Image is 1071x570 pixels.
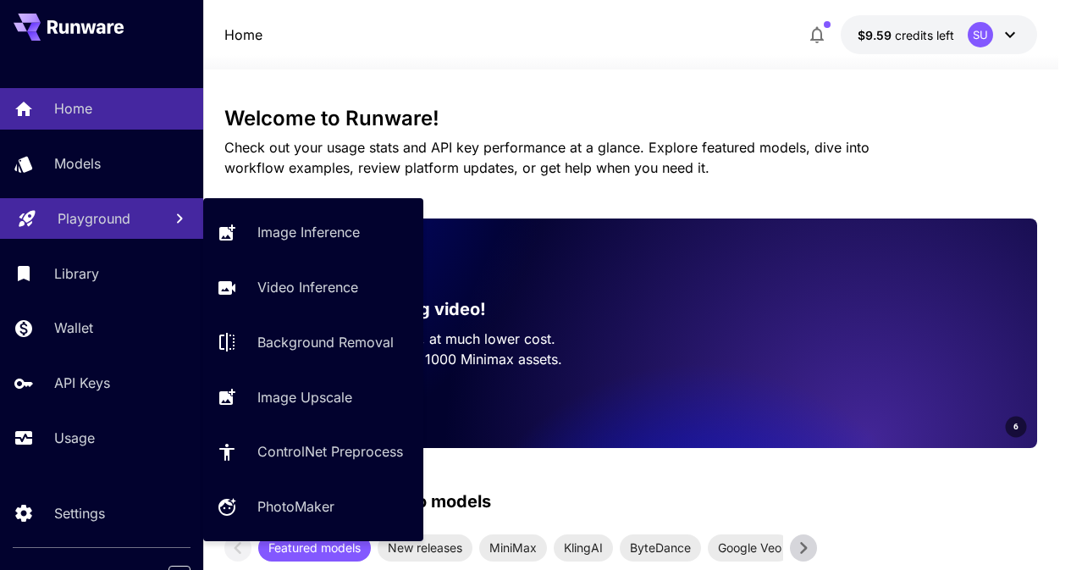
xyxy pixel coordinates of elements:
[203,212,423,253] a: Image Inference
[54,503,105,523] p: Settings
[203,267,423,308] a: Video Inference
[224,25,262,45] nav: breadcrumb
[224,25,262,45] p: Home
[479,539,547,556] span: MiniMax
[968,22,993,47] div: SU
[378,539,472,556] span: New releases
[224,139,869,176] span: Check out your usage stats and API key performance at a glance. Explore featured models, dive int...
[258,539,371,556] span: Featured models
[203,376,423,418] a: Image Upscale
[620,539,701,556] span: ByteDance
[203,486,423,528] a: PhotoMaker
[54,98,92,119] p: Home
[54,428,95,448] p: Usage
[251,329,604,349] p: Run the best video models, at much lower cost.
[708,539,792,556] span: Google Veo
[554,539,613,556] span: KlingAI
[257,222,360,242] p: Image Inference
[54,263,99,284] p: Library
[895,28,954,42] span: credits left
[257,441,403,462] p: ControlNet Preprocess
[203,431,423,473] a: ControlNet Preprocess
[54,318,93,338] p: Wallet
[257,496,334,517] p: PhotoMaker
[54,153,101,174] p: Models
[257,387,352,407] p: Image Upscale
[251,349,604,369] p: Save up to $350 for every 1000 Minimax assets.
[58,208,130,229] p: Playground
[841,15,1037,54] button: $9.59364
[203,322,423,363] a: Background Removal
[1013,420,1019,433] span: 6
[257,332,394,352] p: Background Removal
[257,277,358,297] p: Video Inference
[858,26,954,44] div: $9.59364
[858,28,895,42] span: $9.59
[54,373,110,393] p: API Keys
[224,107,1037,130] h3: Welcome to Runware!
